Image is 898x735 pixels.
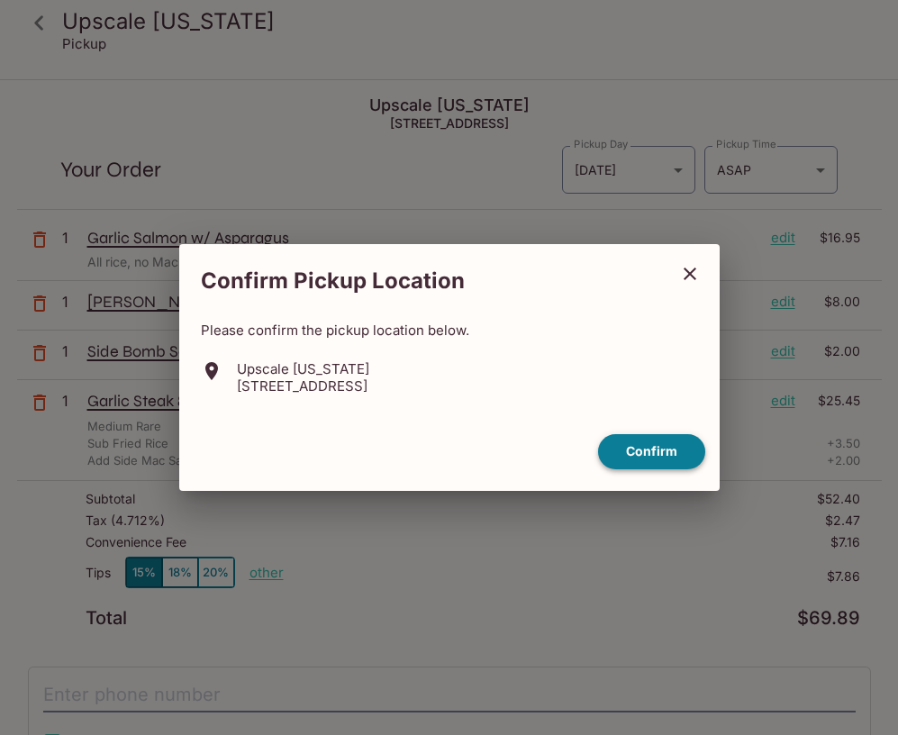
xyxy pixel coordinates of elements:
button: confirm [598,434,705,469]
p: Upscale [US_STATE] [237,360,369,377]
button: close [667,251,712,296]
p: Please confirm the pickup location below. [201,322,698,339]
p: [STREET_ADDRESS] [237,377,369,395]
h2: Confirm Pickup Location [179,259,667,304]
